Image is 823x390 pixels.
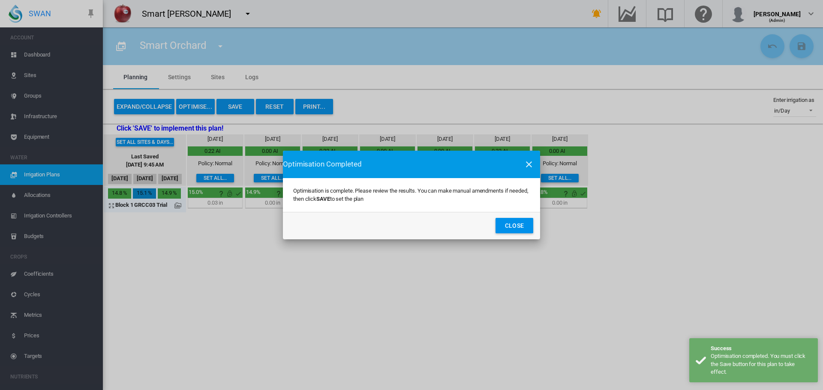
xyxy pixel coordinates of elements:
[711,352,811,376] div: Optimisation completed. You must click the Save button for this plan to take effect.
[496,218,533,233] button: Close
[283,151,540,239] md-dialog: Optimisation is ...
[316,196,330,202] b: SAVE
[711,345,811,352] div: Success
[283,159,362,170] span: Optimisation Completed
[689,338,818,382] div: Success Optimisation completed. You must click the Save button for this plan to take effect.
[524,159,534,170] md-icon: icon-close
[293,187,530,202] p: Optimisation is complete. Please review the results. You can make manual amendments if needed, th...
[520,156,538,173] button: icon-close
